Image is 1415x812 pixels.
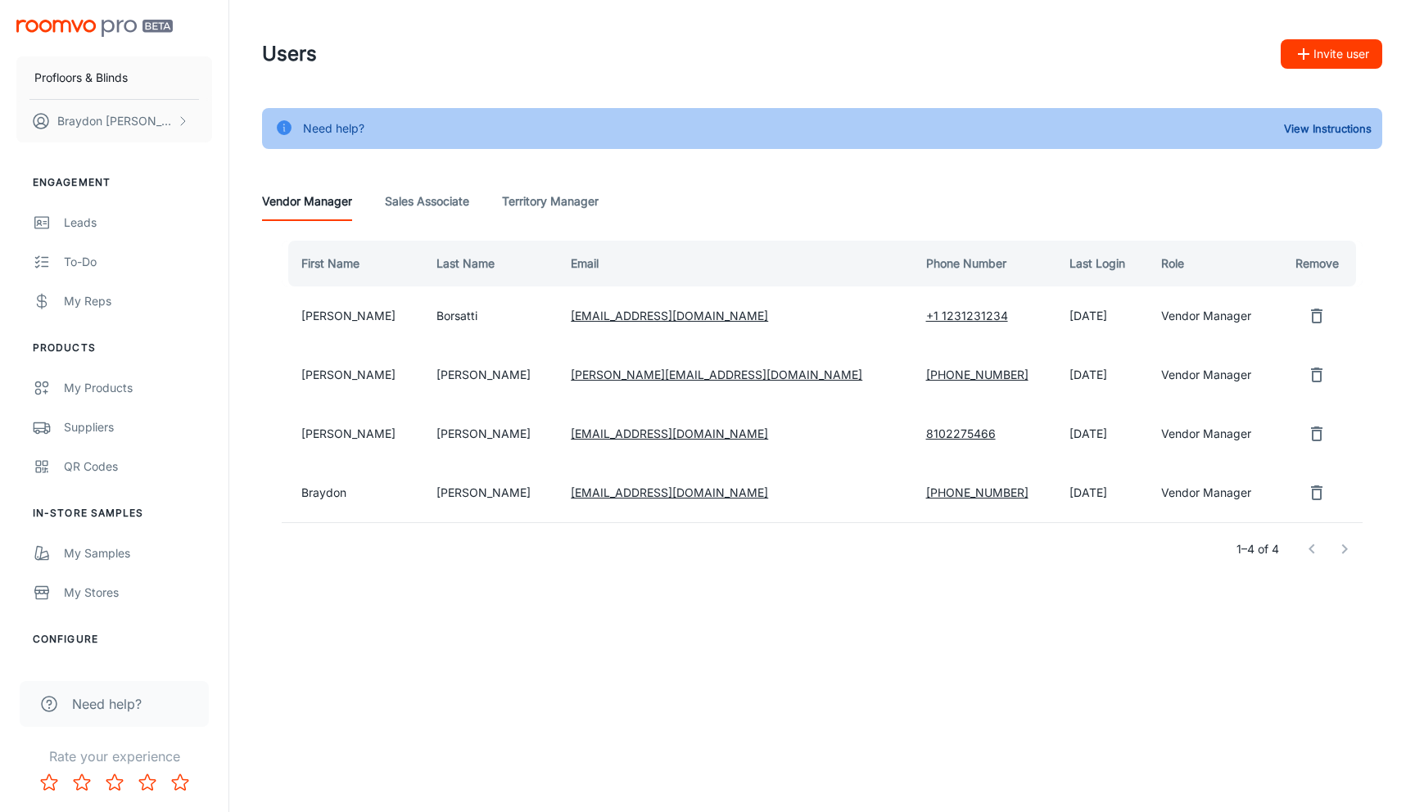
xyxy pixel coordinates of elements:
[1300,476,1333,509] button: remove user
[926,368,1028,381] a: [PHONE_NUMBER]
[64,292,212,310] div: My Reps
[303,113,364,144] div: Need help?
[1277,241,1363,286] th: Remove
[1300,300,1333,332] button: remove user
[16,56,212,99] button: Profloors & Blinds
[926,485,1028,499] a: [PHONE_NUMBER]
[1300,417,1333,450] button: remove user
[262,182,352,221] a: Vendor Manager
[262,39,317,69] h1: Users
[64,584,212,602] div: My Stores
[1056,286,1148,345] td: [DATE]
[1148,286,1278,345] td: Vendor Manager
[423,286,558,345] td: Borsatti
[926,426,996,440] a: 8102275466
[1056,241,1148,286] th: Last Login
[64,418,212,436] div: Suppliers
[1281,39,1382,69] button: Invite user
[282,463,423,522] td: Braydon
[1148,463,1278,522] td: Vendor Manager
[1056,404,1148,463] td: [DATE]
[571,485,768,499] a: [EMAIL_ADDRESS][DOMAIN_NAME]
[423,404,558,463] td: [PERSON_NAME]
[1148,404,1278,463] td: Vendor Manager
[1148,345,1278,404] td: Vendor Manager
[558,241,912,286] th: Email
[64,214,212,232] div: Leads
[282,241,423,286] th: First Name
[913,241,1056,286] th: Phone Number
[926,309,1008,323] a: +1 1231231234
[423,241,558,286] th: Last Name
[64,458,212,476] div: QR Codes
[64,379,212,397] div: My Products
[1056,463,1148,522] td: [DATE]
[282,404,423,463] td: [PERSON_NAME]
[282,345,423,404] td: [PERSON_NAME]
[1148,241,1278,286] th: Role
[16,20,173,37] img: Roomvo PRO Beta
[34,69,128,87] p: Profloors & Blinds
[571,309,768,323] a: [EMAIL_ADDRESS][DOMAIN_NAME]
[502,182,599,221] a: Territory Manager
[57,112,173,130] p: Braydon [PERSON_NAME]
[423,345,558,404] td: [PERSON_NAME]
[571,426,768,440] a: [EMAIL_ADDRESS][DOMAIN_NAME]
[64,253,212,271] div: To-do
[423,463,558,522] td: [PERSON_NAME]
[1056,345,1148,404] td: [DATE]
[385,182,469,221] a: Sales Associate
[64,544,212,562] div: My Samples
[1236,540,1279,558] p: 1–4 of 4
[571,368,862,381] a: [PERSON_NAME][EMAIL_ADDRESS][DOMAIN_NAME]
[282,286,423,345] td: [PERSON_NAME]
[16,100,212,142] button: Braydon [PERSON_NAME]
[1280,116,1376,141] button: View Instructions
[1300,359,1333,391] button: remove user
